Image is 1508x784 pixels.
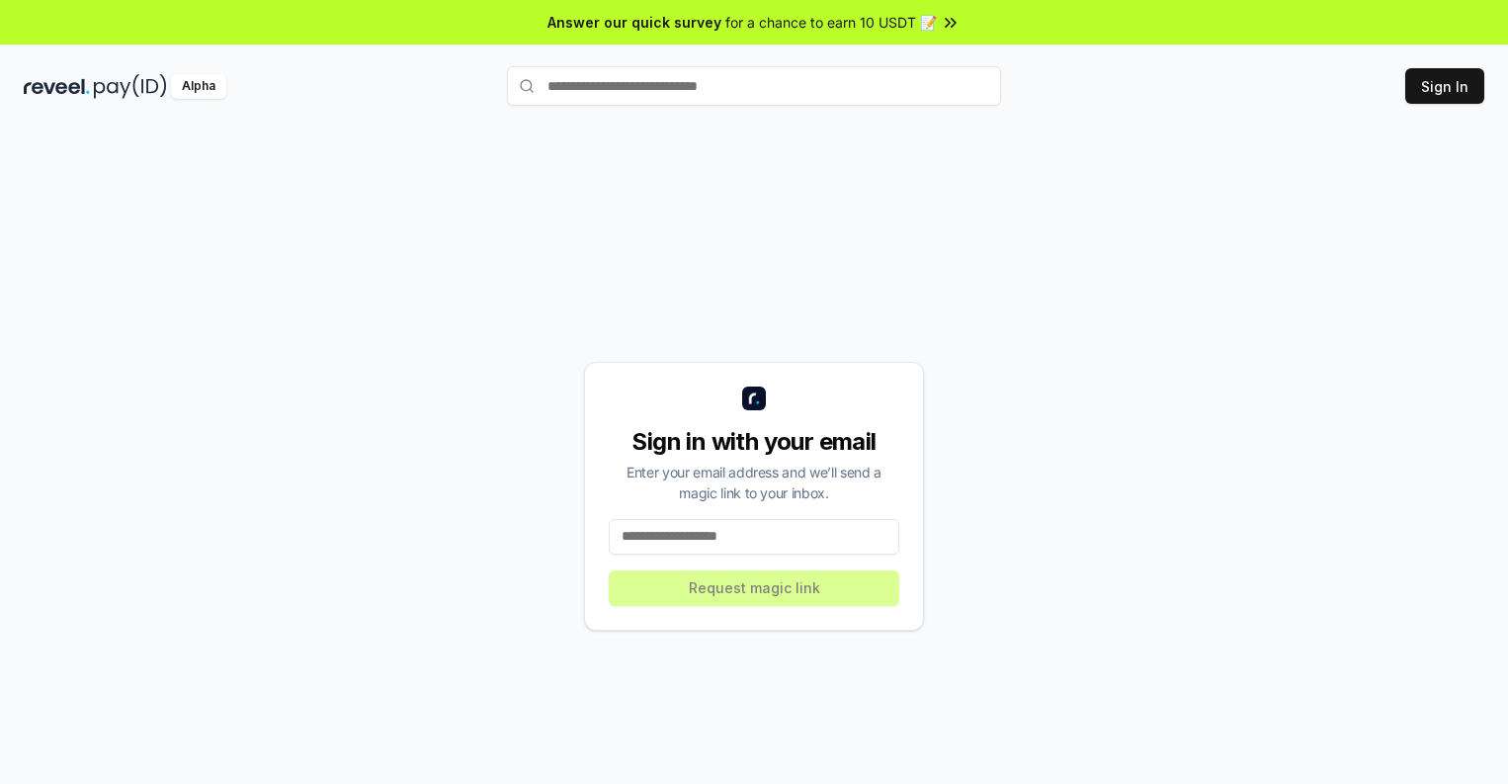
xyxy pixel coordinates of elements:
[742,387,766,410] img: logo_small
[609,462,899,503] div: Enter your email address and we’ll send a magic link to your inbox.
[547,12,721,33] span: Answer our quick survey
[609,426,899,458] div: Sign in with your email
[171,74,226,99] div: Alpha
[94,74,167,99] img: pay_id
[24,74,90,99] img: reveel_dark
[1405,68,1484,104] button: Sign In
[725,12,937,33] span: for a chance to earn 10 USDT 📝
